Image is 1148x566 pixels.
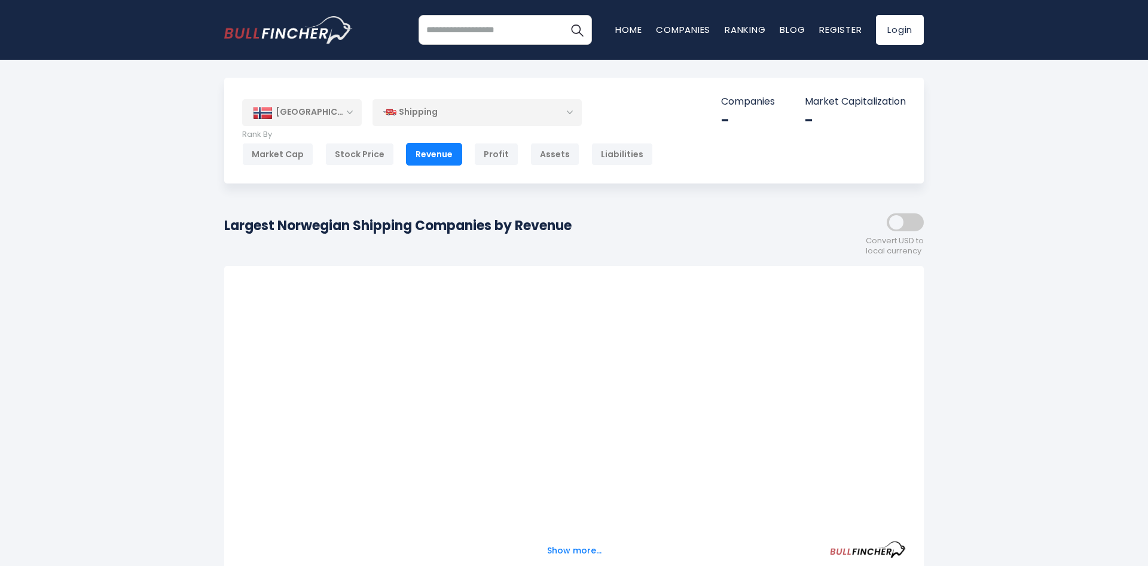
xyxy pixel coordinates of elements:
div: - [805,111,906,130]
a: Ranking [725,23,765,36]
a: Blog [780,23,805,36]
button: Search [562,15,592,45]
div: Assets [530,143,579,166]
div: Shipping [373,99,582,126]
div: Profit [474,143,518,166]
img: bullfincher logo [224,16,353,44]
div: [GEOGRAPHIC_DATA] [242,99,362,126]
div: Market Cap [242,143,313,166]
div: Liabilities [591,143,653,166]
a: Register [819,23,862,36]
p: Rank By [242,130,653,140]
button: Show more... [540,541,609,561]
p: Market Capitalization [805,96,906,108]
p: Companies [721,96,775,108]
div: Revenue [406,143,462,166]
a: Login [876,15,924,45]
div: - [721,111,775,130]
a: Home [615,23,642,36]
h1: Largest Norwegian Shipping Companies by Revenue [224,216,572,235]
a: Companies [656,23,710,36]
span: Convert USD to local currency [866,236,924,256]
a: Go to homepage [224,16,353,44]
div: Stock Price [325,143,394,166]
